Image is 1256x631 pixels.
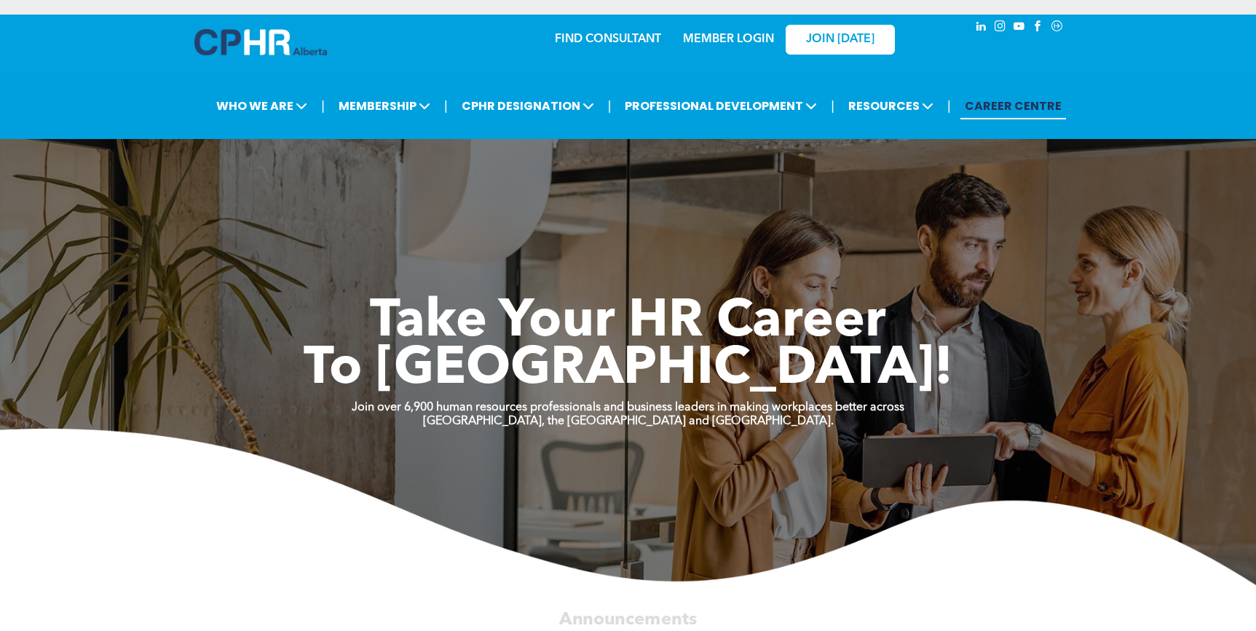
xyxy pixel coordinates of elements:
[304,344,953,396] span: To [GEOGRAPHIC_DATA]!
[786,25,895,55] a: JOIN [DATE]
[960,92,1066,119] a: CAREER CENTRE
[334,92,435,119] span: MEMBERSHIP
[194,29,327,55] img: A blue and white logo for cp alberta
[620,92,821,119] span: PROFESSIONAL DEVELOPMENT
[947,91,951,121] li: |
[559,611,697,628] span: Announcements
[992,18,1008,38] a: instagram
[212,92,312,119] span: WHO WE ARE
[806,33,874,47] span: JOIN [DATE]
[555,33,661,45] a: FIND CONSULTANT
[457,92,599,119] span: CPHR DESIGNATION
[1011,18,1027,38] a: youtube
[370,296,886,349] span: Take Your HR Career
[423,416,834,427] strong: [GEOGRAPHIC_DATA], the [GEOGRAPHIC_DATA] and [GEOGRAPHIC_DATA].
[683,33,774,45] a: MEMBER LOGIN
[444,91,448,121] li: |
[1049,18,1065,38] a: Social network
[844,92,938,119] span: RESOURCES
[831,91,834,121] li: |
[1030,18,1046,38] a: facebook
[352,402,904,413] strong: Join over 6,900 human resources professionals and business leaders in making workplaces better ac...
[321,91,325,121] li: |
[608,91,612,121] li: |
[973,18,990,38] a: linkedin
